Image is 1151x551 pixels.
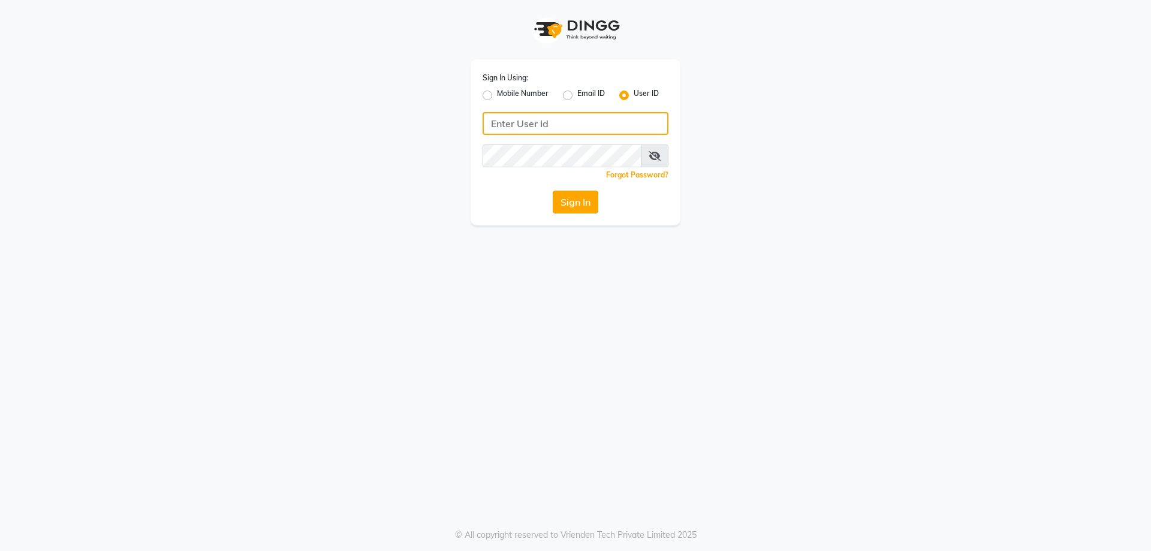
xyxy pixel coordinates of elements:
label: User ID [634,88,659,103]
img: logo1.svg [528,12,623,47]
button: Sign In [553,191,598,213]
a: Forgot Password? [606,170,668,179]
label: Mobile Number [497,88,549,103]
input: Username [483,144,641,167]
input: Username [483,112,668,135]
label: Email ID [577,88,605,103]
label: Sign In Using: [483,73,528,83]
